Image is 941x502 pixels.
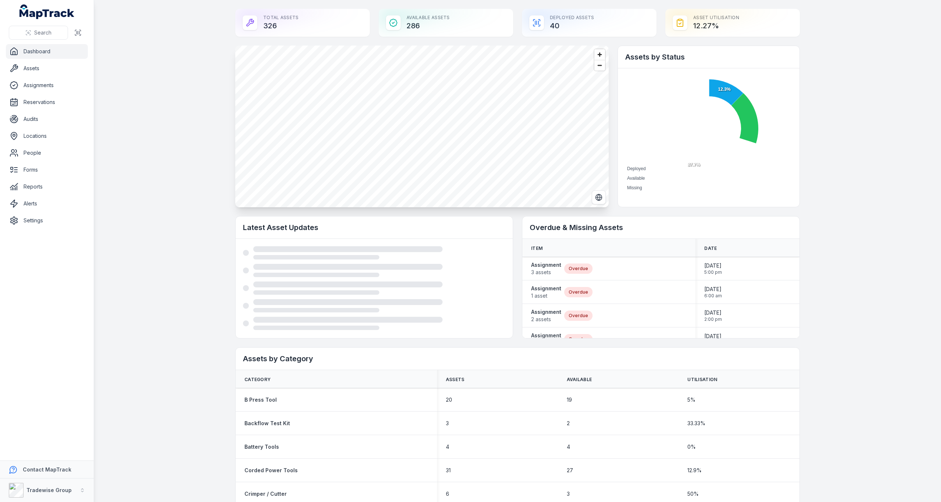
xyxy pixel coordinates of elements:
span: [DATE] [704,333,722,340]
h2: Assets by Status [625,52,792,62]
a: Reports [6,179,88,194]
strong: Assignment [531,261,561,269]
span: 4 [567,443,570,451]
span: Deployed [627,166,646,171]
a: Assignment2 assets [531,308,561,323]
span: 20 [446,396,452,404]
span: [DATE] [704,309,722,316]
span: 2:00 pm [704,316,722,322]
span: 3 [567,490,570,498]
strong: Assignment [531,332,561,339]
span: Item [531,245,543,251]
a: Assignment1 asset [531,285,561,300]
a: Crimper / Cutter [244,490,287,498]
a: Dashboard [6,44,88,59]
h2: Assets by Category [243,354,792,364]
a: Assets [6,61,88,76]
span: 6:00 am [704,293,722,299]
span: 12.9 % [687,467,702,474]
a: Forms [6,162,88,177]
time: 7/30/2025, 6:00:00 AM [704,286,722,299]
div: Overdue [564,287,593,297]
span: 31 [446,467,451,474]
a: Locations [6,129,88,143]
a: Settings [6,213,88,228]
strong: Tradewise Group [26,487,72,493]
span: 2 assets [531,316,561,323]
span: 27 [567,467,573,474]
span: 19 [567,396,572,404]
div: Overdue [564,334,593,344]
div: Overdue [564,263,593,274]
time: 8/16/2025, 3:00:00 PM [704,333,722,346]
div: Overdue [564,311,593,321]
span: [DATE] [704,286,722,293]
a: Backflow Test Kit [244,420,290,427]
button: Zoom in [594,49,605,60]
a: Alerts [6,196,88,211]
a: B Press Tool [244,396,277,404]
button: Zoom out [594,60,605,71]
span: Date [704,245,717,251]
time: 7/25/2025, 5:00:00 PM [704,262,722,275]
a: Battery Tools [244,443,279,451]
span: Utilisation [687,377,717,383]
button: Search [9,26,68,40]
a: Audits [6,112,88,126]
span: 6 [446,490,449,498]
button: Switch to Satellite View [592,190,606,204]
span: 50 % [687,490,699,498]
span: Assets [446,377,465,383]
a: People [6,146,88,160]
a: Assignment [531,332,561,347]
strong: Assignment [531,285,561,292]
span: 5 % [687,396,695,404]
span: Category [244,377,271,383]
h2: Latest Asset Updates [243,222,505,233]
strong: Contact MapTrack [23,466,71,473]
h2: Overdue & Missing Assets [530,222,792,233]
span: 33.33 % [687,420,705,427]
canvas: Map [235,46,609,207]
span: Missing [627,185,642,190]
strong: Assignment [531,308,561,316]
span: 0 % [687,443,696,451]
span: 2 [567,420,570,427]
a: Corded Power Tools [244,467,298,474]
a: MapTrack [19,4,75,19]
a: Assignments [6,78,88,93]
span: 4 [446,443,449,451]
span: [DATE] [704,262,722,269]
span: 3 [446,420,449,427]
span: Available [627,176,645,181]
a: Assignment3 assets [531,261,561,276]
span: 1 asset [531,292,561,300]
span: Search [34,29,51,36]
span: 5:00 pm [704,269,722,275]
span: 3 assets [531,269,561,276]
time: 8/14/2025, 2:00:00 PM [704,309,722,322]
a: Reservations [6,95,88,110]
span: Available [567,377,592,383]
